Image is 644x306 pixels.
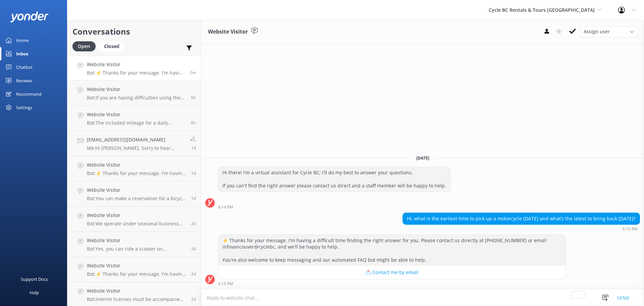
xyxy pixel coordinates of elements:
[87,287,186,295] h4: Website Visitor
[87,246,186,252] p: Bot: Yes, you can ride a scooter on [PERSON_NAME][GEOGRAPHIC_DATA]. The [PERSON_NAME] Island Day ...
[67,131,201,156] a: [EMAIL_ADDRESS][DOMAIN_NAME]Me:Hi [PERSON_NAME], Sorry to hear about the side stand switch, but g...
[87,86,186,93] h4: Website Visitor
[67,81,201,106] a: Website VisitorBot:If you are having difficulties using the booking system, please contact us dir...
[191,195,196,201] span: Aug 31 2025 07:28pm (UTC -07:00) America/Tijuana
[67,257,201,282] a: Website VisitorBot:⚡ Thanks for your message. I'm having a difficult time finding the right answe...
[218,266,566,279] button: 📩 Contact me by email
[87,186,186,194] h4: Website Visitor
[218,282,233,286] strong: 6:15 PM
[16,101,32,114] div: Settings
[584,28,610,35] span: Assign user
[218,205,233,209] strong: 6:14 PM
[72,25,196,38] h2: Conversations
[208,28,248,36] h3: Website Visitor
[218,205,450,209] div: Sep 02 2025 06:14pm (UTC -07:00) America/Tijuana
[412,155,433,161] span: [DATE]
[87,161,186,169] h4: Website Visitor
[190,70,196,75] span: Sep 02 2025 06:15pm (UTC -07:00) America/Tijuana
[72,41,96,51] div: Open
[191,170,196,176] span: Sep 01 2025 01:34pm (UTC -07:00) America/Tijuana
[87,195,186,202] p: Bot: You can make a reservation for a bicycle rental through our online booking system. Just clic...
[87,120,186,126] p: Bot: The included mileage for a daily motorcycle rental is 300 km.
[67,181,201,207] a: Website VisitorBot:You can make a reservation for a bicycle rental through our online booking sys...
[87,237,186,244] h4: Website Visitor
[403,213,640,224] div: Hi, what is the earliest time to pick up a motorcycle [DATE] and what’s the latest to bring back ...
[87,262,186,269] h4: Website Visitor
[67,232,201,257] a: Website VisitorBot:Yes, you can ride a scooter on [PERSON_NAME][GEOGRAPHIC_DATA]. The [PERSON_NAM...
[99,42,128,50] a: Closed
[87,221,186,227] p: Bot: We operate under seasonal business hours, which vary throughout the year. For the most up-to...
[623,227,638,231] strong: 6:15 PM
[201,290,644,306] textarea: To enrich screen reader interactions, please activate Accessibility in Grammarly extension settings
[67,156,201,181] a: Website VisitorBot:⚡ Thanks for your message. I'm having a difficult time finding the right answe...
[21,272,48,286] div: Support Docs
[87,61,185,68] h4: Website Visitor
[218,167,450,191] div: Hi there! I'm a virtual assistant for Cycle BC; I'll do my best to answer your questions. If you ...
[67,106,201,131] a: Website VisitorBot:The included mileage for a daily motorcycle rental is 300 km.9h
[87,170,186,176] p: Bot: ⚡ Thanks for your message. I'm having a difficult time finding the right answer for you. Ple...
[16,87,42,101] div: Recommend
[10,11,49,23] img: yonder-white-logo.png
[30,286,39,299] div: Help
[87,70,185,76] p: Bot: ⚡ Thanks for your message. I'm having a difficult time finding the right answer for you. Ple...
[218,235,566,266] div: ⚡ Thanks for your message. I'm having a difficult time finding the right answer for you. Please c...
[16,34,29,47] div: Home
[87,136,185,143] h4: [EMAIL_ADDRESS][DOMAIN_NAME]
[67,207,201,232] a: Website VisitorBot:We operate under seasonal business hours, which vary throughout the year. For ...
[99,41,124,51] div: Closed
[191,120,196,126] span: Sep 02 2025 09:17am (UTC -07:00) America/Tijuana
[191,246,196,252] span: Aug 31 2025 05:34pm (UTC -07:00) America/Tijuana
[67,55,201,81] a: Website VisitorBot:⚡ Thanks for your message. I'm having a difficult time finding the right answe...
[191,296,196,302] span: Aug 30 2025 08:55pm (UTC -07:00) America/Tijuana
[16,47,29,60] div: Inbox
[580,26,637,37] div: Assign User
[87,271,186,277] p: Bot: ⚡ Thanks for your message. I'm having a difficult time finding the right answer for you. Ple...
[191,95,196,100] span: Sep 02 2025 12:38pm (UTC -07:00) America/Tijuana
[72,42,99,50] a: Open
[16,74,32,87] div: Reviews
[87,111,186,118] h4: Website Visitor
[218,281,566,286] div: Sep 02 2025 06:15pm (UTC -07:00) America/Tijuana
[191,145,196,151] span: Sep 01 2025 03:47pm (UTC -07:00) America/Tijuana
[16,60,33,74] div: Chatbot
[191,271,196,277] span: Aug 31 2025 10:15am (UTC -07:00) America/Tijuana
[489,7,595,13] span: Cycle BC Rentals & Tours [GEOGRAPHIC_DATA]
[87,95,186,101] p: Bot: If you are having difficulties using the booking system, please contact us directly at [PHON...
[87,212,186,219] h4: Website Visitor
[191,221,196,226] span: Aug 31 2025 05:40pm (UTC -07:00) America/Tijuana
[402,226,640,231] div: Sep 02 2025 06:15pm (UTC -07:00) America/Tijuana
[87,145,185,151] p: Me: Hi [PERSON_NAME], Sorry to hear about the side stand switch, but glad you managed to make it ...
[87,296,186,302] p: Bot: Interim licenses must be accompanied with valid government-issued photo ID. If you have both...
